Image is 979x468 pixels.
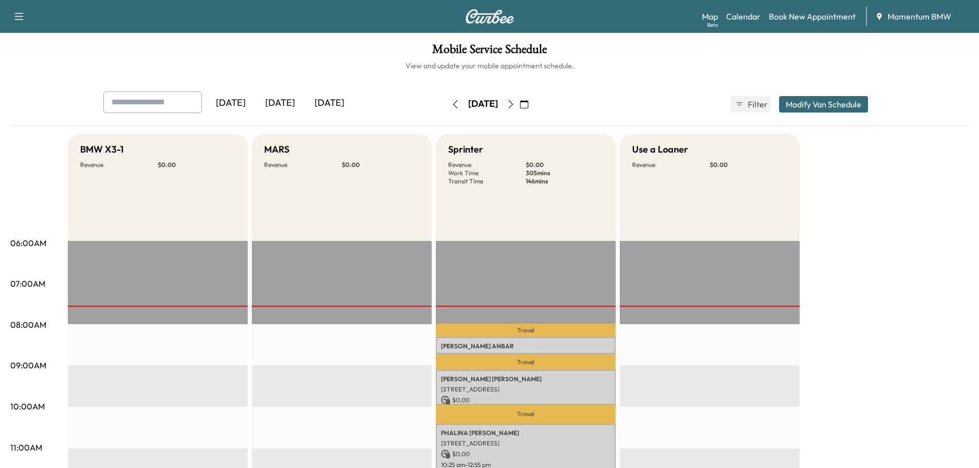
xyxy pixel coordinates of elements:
p: 08:00AM [10,319,46,331]
p: [STREET_ADDRESS] [441,385,611,394]
p: $ 0.00 [441,450,611,459]
p: 146 mins [526,177,603,185]
p: Work Time [448,169,526,177]
h1: Mobile Service Schedule [10,43,969,61]
span: Momentum BMW [888,10,951,23]
p: 305 mins [526,169,603,177]
div: [DATE] [305,91,354,115]
p: Revenue [80,161,158,169]
p: 11:00AM [10,441,42,454]
p: Revenue [264,161,342,169]
div: [DATE] [206,91,255,115]
h5: MARS [264,142,289,157]
p: Revenue [632,161,710,169]
a: MapBeta [702,10,718,23]
div: [DATE] [255,91,305,115]
p: $ 0.00 [342,161,419,169]
p: Travel [436,354,616,370]
p: [PERSON_NAME] ANBAR [441,342,611,350]
button: Filter [731,96,771,113]
button: Modify Van Schedule [779,96,868,113]
p: Travel [436,324,616,337]
p: [STREET_ADDRESS] [441,439,611,447]
h5: Use a Loaner [632,142,688,157]
p: 10:00AM [10,400,45,413]
img: Curbee Logo [465,9,514,24]
p: [STREET_ADDRESS] [441,352,611,361]
p: PHALINA [PERSON_NAME] [441,429,611,437]
p: 09:00AM [10,359,46,371]
div: Beta [707,21,718,29]
p: [PERSON_NAME] [PERSON_NAME] [441,375,611,383]
p: Transit Time [448,177,526,185]
a: Book New Appointment [769,10,856,23]
a: Calendar [726,10,761,23]
h6: View and update your mobile appointment schedule. [10,61,969,71]
span: Filter [748,98,766,110]
p: 07:00AM [10,277,45,290]
h5: BMW X3-1 [80,142,124,157]
div: [DATE] [468,98,498,110]
h5: Sprinter [448,142,483,157]
p: 06:00AM [10,237,46,249]
p: Revenue [448,161,526,169]
p: $ 0.00 [441,396,611,405]
p: Travel [436,405,616,424]
p: $ 0.00 [710,161,787,169]
p: $ 0.00 [526,161,603,169]
p: $ 0.00 [158,161,235,169]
